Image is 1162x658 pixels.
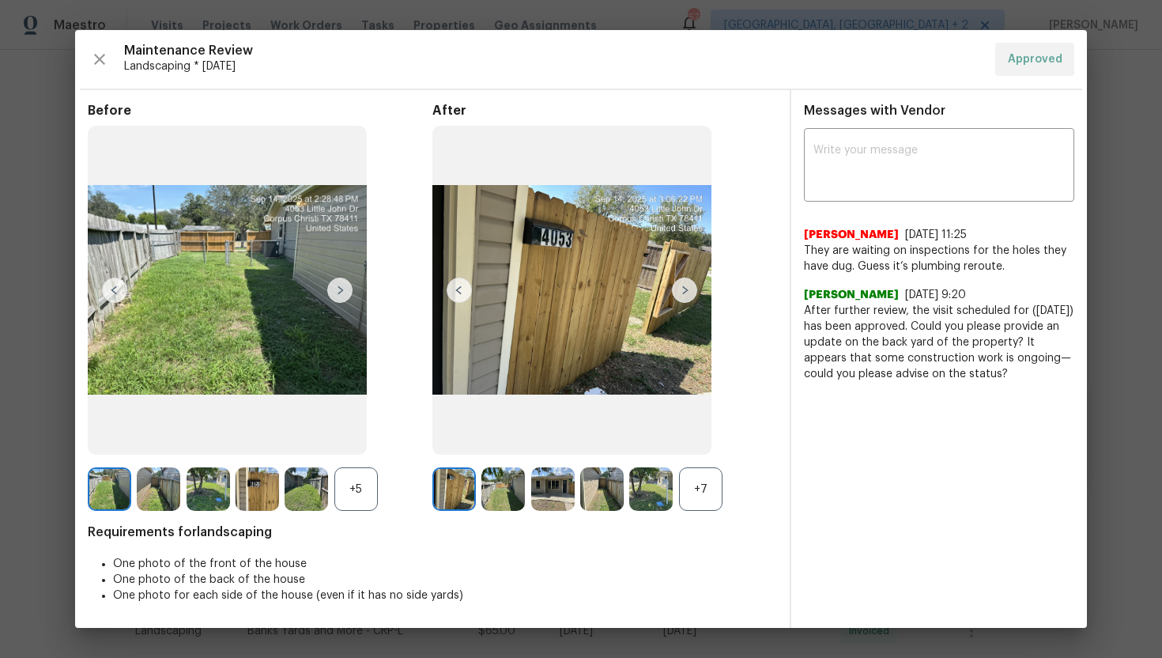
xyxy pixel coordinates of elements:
[679,467,722,511] div: +7
[124,59,983,74] span: Landscaping * [DATE]
[102,278,127,303] img: left-chevron-button-url
[113,556,777,572] li: One photo of the front of the house
[327,278,353,303] img: right-chevron-button-url
[804,303,1074,382] span: After further review, the visit scheduled for ([DATE]) has been approved. Could you please provid...
[804,243,1074,274] span: They are waiting on inspections for the holes they have dug. Guess it’s plumbing reroute.
[905,229,967,240] span: [DATE] 11:25
[334,467,378,511] div: +5
[113,588,777,603] li: One photo for each side of the house (even if it has no side yards)
[124,43,983,59] span: Maintenance Review
[804,227,899,243] span: [PERSON_NAME]
[88,103,432,119] span: Before
[432,103,777,119] span: After
[88,524,777,540] span: Requirements for landscaping
[804,104,945,117] span: Messages with Vendor
[672,278,697,303] img: right-chevron-button-url
[905,289,966,301] span: [DATE] 9:20
[113,572,777,588] li: One photo of the back of the house
[447,278,472,303] img: left-chevron-button-url
[804,287,899,303] span: [PERSON_NAME]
